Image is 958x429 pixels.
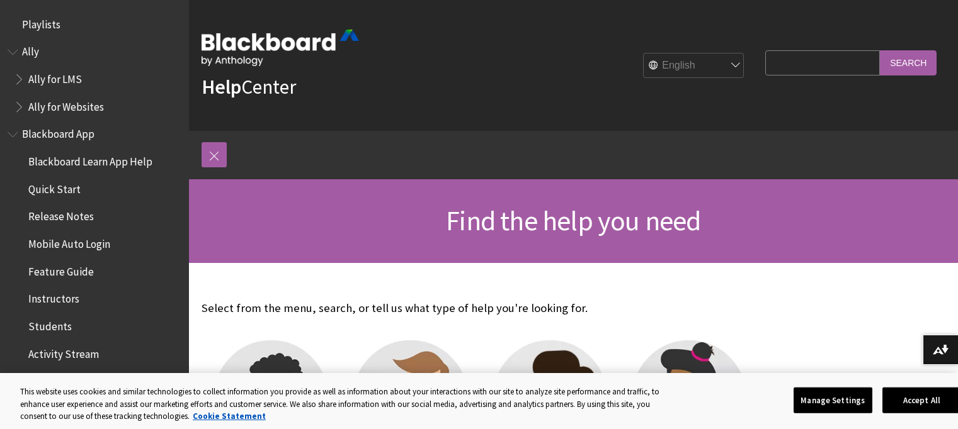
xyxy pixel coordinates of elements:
span: Blackboard App [22,124,94,141]
span: Instructors [28,289,79,306]
span: Journals [28,371,68,388]
span: Feature Guide [28,261,94,278]
button: Manage Settings [794,387,872,413]
div: This website uses cookies and similar technologies to collect information you provide as well as ... [20,386,671,423]
select: Site Language Selector [644,53,744,79]
span: Quick Start [28,179,81,196]
span: Students [28,316,72,333]
img: Blackboard by Anthology [202,30,359,66]
p: Select from the menu, search, or tell us what type of help you're looking for. [202,300,759,316]
input: Search [880,50,937,75]
span: Ally for LMS [28,69,82,86]
span: Playlists [22,14,60,31]
span: Find the help you need [446,203,700,238]
a: HelpCenter [202,74,296,99]
a: More information about your privacy, opens in a new tab [193,411,266,421]
span: Release Notes [28,206,94,223]
span: Ally [22,42,39,58]
nav: Book outline for Playlists [8,14,181,35]
span: Blackboard Learn App Help [28,151,152,168]
span: Ally for Websites [28,96,104,113]
span: Mobile Auto Login [28,233,110,250]
span: Activity Stream [28,343,99,360]
nav: Book outline for Anthology Ally Help [8,42,181,118]
strong: Help [202,74,241,99]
